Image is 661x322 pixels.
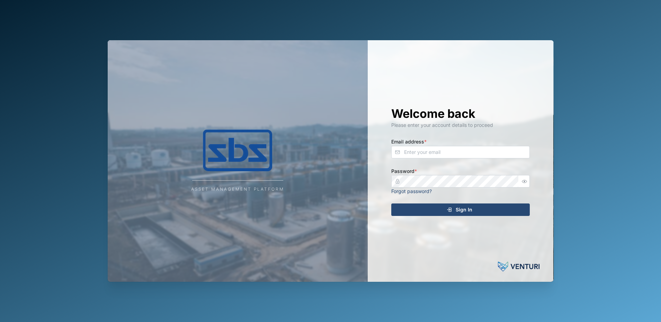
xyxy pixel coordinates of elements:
[391,203,530,216] button: Sign In
[391,138,427,146] label: Email address
[391,146,530,158] input: Enter your email
[391,106,530,121] h1: Welcome back
[456,204,472,216] span: Sign In
[391,167,417,175] label: Password
[168,130,307,171] img: Company Logo
[391,188,432,194] a: Forgot password?
[191,186,284,193] div: Asset Management Platform
[498,260,539,273] img: Powered by: Venturi
[391,121,530,129] div: Please enter your account details to proceed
